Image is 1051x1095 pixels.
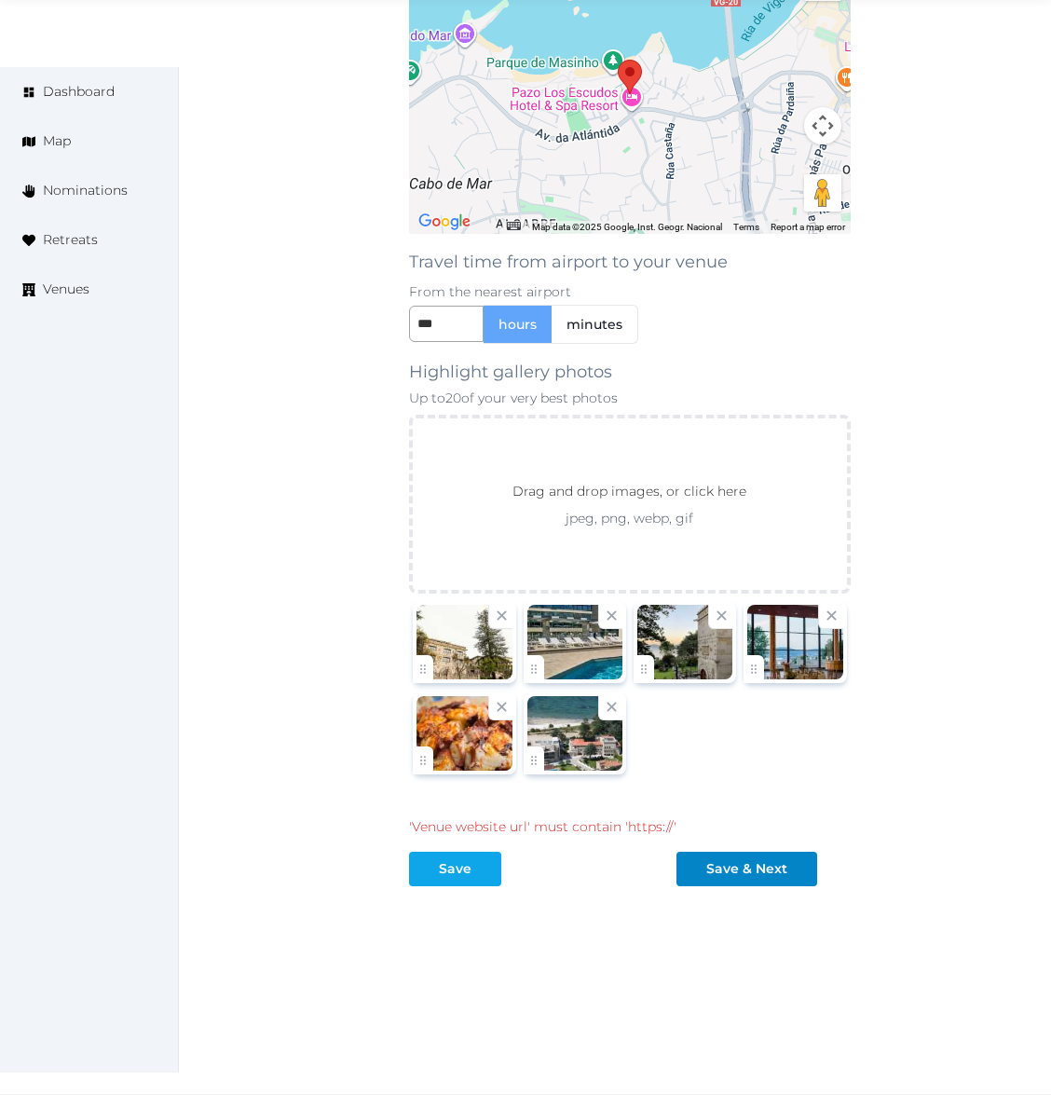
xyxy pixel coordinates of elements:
[409,389,850,407] p: Up to 20 of your very best photos
[409,359,612,385] label: Highlight gallery photos
[409,817,676,837] div: 'Venue website url' must contain 'https://'
[507,222,520,230] button: Keyboard shortcuts
[409,852,501,886] button: Save
[414,210,475,234] img: Google
[771,222,845,232] a: Report a map error
[706,859,787,879] div: Save & Next
[676,852,817,886] button: Save & Next
[43,280,89,299] span: Venues
[409,249,728,275] label: Travel time from airport to your venue
[414,210,475,234] a: Open this area in Google Maps (opens a new window)
[43,181,128,200] span: Nominations
[566,315,622,334] span: minutes
[439,859,471,879] div: Save
[532,222,722,232] span: Map data ©2025 Google, Inst. Geogr. Nacional
[498,481,761,509] p: Drag and drop images, or click here
[498,315,537,334] span: hours
[43,131,71,151] span: Map
[43,82,115,102] span: Dashboard
[409,282,850,301] p: From the nearest airport
[733,222,759,232] a: Terms
[479,509,780,527] p: jpeg, png, webp, gif
[43,230,98,250] span: Retreats
[804,174,841,212] button: Drag Pegman onto the map to open Street View
[804,107,841,144] button: Map camera controls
